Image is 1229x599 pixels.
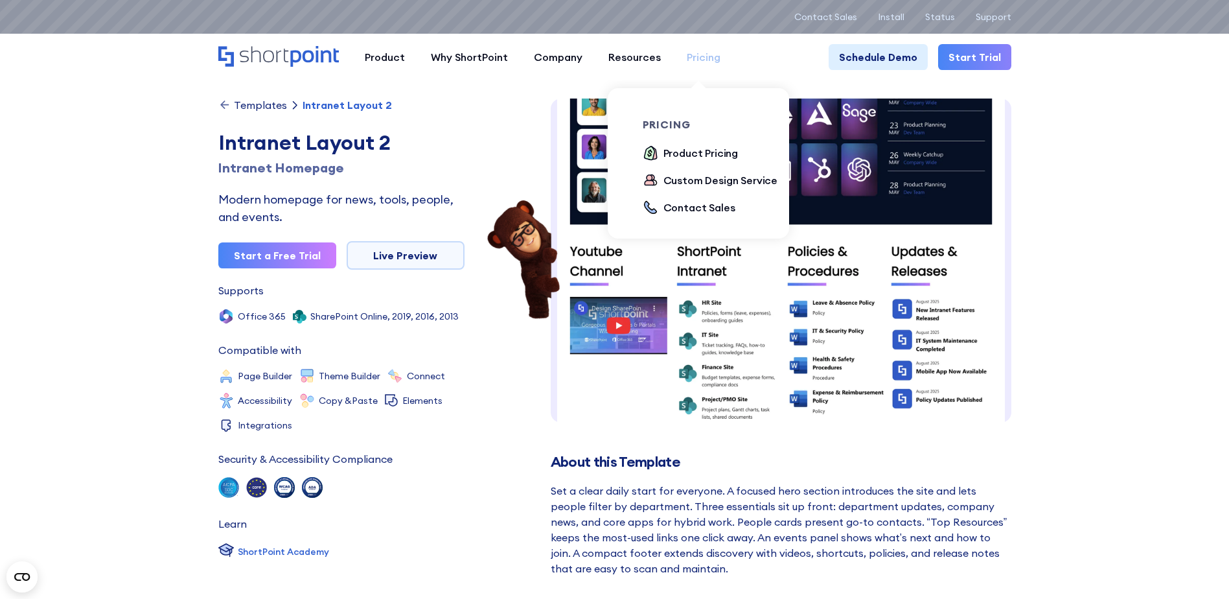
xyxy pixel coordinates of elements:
a: Product Pricing [643,145,739,162]
div: Elements [402,396,442,405]
a: Home [218,46,339,68]
a: Product [352,44,418,70]
a: Support [976,12,1011,22]
div: Modern homepage for news, tools, people, and events. [218,191,465,226]
img: soc 2 [218,477,239,498]
div: Accessibility [238,396,292,405]
div: Supports [218,285,264,296]
div: ShortPoint Academy [238,545,329,559]
div: Product Pricing [663,145,739,161]
div: Copy &Paste [319,396,378,405]
div: Set a clear daily start for everyone. A focused hero section introduces the site and lets people ... [551,483,1011,576]
div: pricing [643,119,788,130]
div: Why ShortPoint [431,49,508,65]
a: Resources [595,44,674,70]
a: Status [925,12,955,22]
div: Office 365 [238,312,286,321]
a: Company [521,44,595,70]
h1: Intranet Homepage [218,158,465,178]
div: SharePoint Online, 2019, 2016, 2013 [310,312,459,321]
a: Start a Free Trial [218,242,336,268]
a: Live Preview [347,241,465,270]
a: Contact Sales [643,200,735,217]
div: Integrations [238,421,292,430]
div: Intranet Layout 2 [218,127,465,158]
a: Pricing [674,44,733,70]
div: Pricing [687,49,720,65]
div: Custom Design Service [663,172,778,188]
div: Security & Accessibility Compliance [218,454,393,464]
div: Product [365,49,405,65]
div: Intranet Layout 2 [303,100,392,110]
div: Theme Builder [319,371,380,381]
div: Company [534,49,582,65]
div: Templates [234,100,287,110]
div: Contact Sales [663,200,735,215]
div: Compatible with [218,345,301,355]
div: Page Builder [238,371,292,381]
div: Learn [218,519,247,529]
button: Open CMP widget [6,561,38,593]
a: Why ShortPoint [418,44,521,70]
a: Start Trial [938,44,1011,70]
a: Contact Sales [794,12,857,22]
a: Schedule Demo [829,44,928,70]
a: Templates [218,99,287,112]
a: Custom Design Service [643,172,778,189]
iframe: Chat Widget [1164,537,1229,599]
div: Resources [608,49,661,65]
a: ShortPoint Academy [218,542,329,561]
div: Connect [407,371,445,381]
a: Install [878,12,904,22]
h2: About this Template [551,454,1011,470]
